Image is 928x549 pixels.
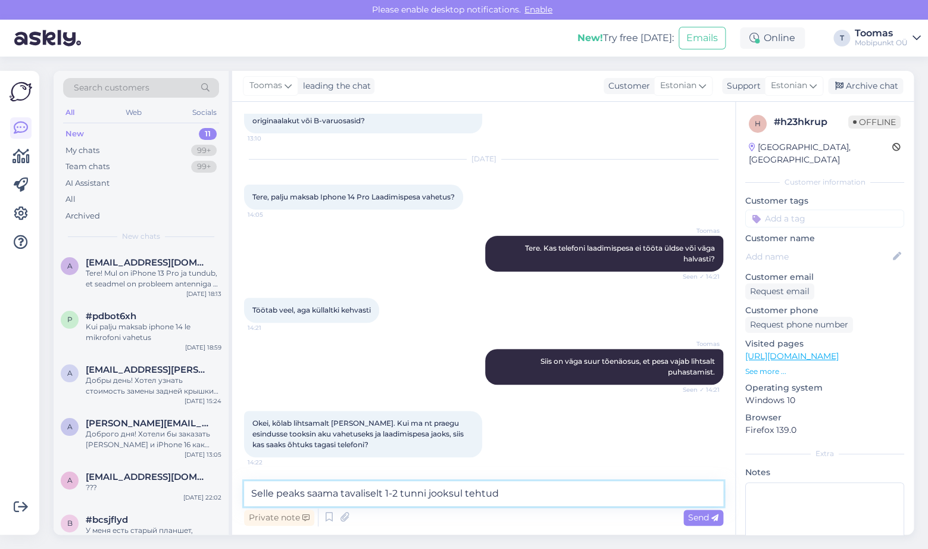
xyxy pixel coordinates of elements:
[540,357,717,376] span: Siis on väga suur tõenäosus, et pesa vajab lihtsalt puhastamist.
[855,38,908,48] div: Mobipunkt OÜ
[828,78,903,94] div: Archive chat
[252,305,371,314] span: Töötab veel, aga küllaltki kehvasti
[525,244,717,263] span: Tere. Kas telefoni laadimispesa ei tööta üldse või väga halvasti?
[248,210,292,219] span: 14:05
[745,466,904,479] p: Notes
[745,394,904,407] p: Windows 10
[67,315,73,324] span: p
[65,161,110,173] div: Team chats
[604,80,650,92] div: Customer
[771,79,807,92] span: Estonian
[249,79,282,92] span: Toomas
[86,364,210,375] span: alexei.katsman@gmail.com
[745,195,904,207] p: Customer tags
[745,411,904,424] p: Browser
[521,4,556,15] span: Enable
[86,322,221,343] div: Kui palju maksab iphone 14 le mikrofoni vahetus
[199,128,217,140] div: 11
[745,382,904,394] p: Operating system
[86,418,210,429] span: a.popova@blak-it.com
[86,525,221,547] div: У меня есть старый планшет, который работала, могу его я вам сдать и получить другой планшет со с...
[745,304,904,317] p: Customer phone
[67,369,73,378] span: a
[191,145,217,157] div: 99+
[749,141,892,166] div: [GEOGRAPHIC_DATA], [GEOGRAPHIC_DATA]
[67,422,73,431] span: a
[244,481,723,506] textarea: Selle peaks saama tavaliselt 1-2 tunni jooksul tehtud
[745,448,904,459] div: Extra
[67,476,73,485] span: a
[855,29,908,38] div: Toomas
[191,161,217,173] div: 99+
[65,194,76,205] div: All
[86,482,221,493] div: ???
[65,177,110,189] div: AI Assistant
[252,192,455,201] span: Tere, palju maksab Iphone 14 Pro Laadimispesa vahetus?
[745,338,904,350] p: Visited pages
[855,29,921,48] a: ToomasMobipunkt OÜ
[675,272,720,281] span: Seen ✓ 14:21
[86,257,210,268] span: akuznetsova347@gmail.com
[67,261,73,270] span: a
[745,232,904,245] p: Customer name
[86,311,136,322] span: #pdbot6xh
[248,323,292,332] span: 14:21
[745,317,853,333] div: Request phone number
[675,385,720,394] span: Seen ✓ 14:21
[745,351,839,361] a: [URL][DOMAIN_NAME]
[675,339,720,348] span: Toomas
[679,27,726,49] button: Emails
[86,268,221,289] div: Tere! Mul on iPhone 13 Pro ja tundub, et seadmel on probleem antenniga — mobiilne internet ei töö...
[722,80,761,92] div: Support
[183,493,221,502] div: [DATE] 22:02
[577,31,674,45] div: Try free [DATE]:
[740,27,805,49] div: Online
[745,283,814,300] div: Request email
[675,226,720,235] span: Toomas
[185,450,221,459] div: [DATE] 13:05
[86,375,221,397] div: Добры день! Хотел узнать стоимость замены задней крышки на IPhone 15 Pro (разбита вся крышка вклю...
[244,510,314,526] div: Private note
[745,177,904,188] div: Customer information
[74,82,149,94] span: Search customers
[248,458,292,467] span: 14:22
[86,429,221,450] div: Доброго дня! Хотели бы заказать [PERSON_NAME] и iPhone 16 как юридическое лицо, куда можно обрати...
[577,32,603,43] b: New!
[244,154,723,164] div: [DATE]
[774,115,848,129] div: # h23hkrup
[298,80,371,92] div: leading the chat
[745,424,904,436] p: Firefox 139.0
[185,397,221,405] div: [DATE] 15:24
[755,119,761,128] span: h
[86,514,128,525] span: #bcsjflyd
[745,210,904,227] input: Add a tag
[67,519,73,528] span: b
[252,419,465,449] span: Okei, kõlab lihtsamalt [PERSON_NAME]. Kui ma nt praegu esindusse tooksin aku vahetuseks ja laadim...
[746,250,890,263] input: Add name
[65,128,84,140] div: New
[190,105,219,120] div: Socials
[848,116,901,129] span: Offline
[660,79,696,92] span: Estonian
[10,80,32,103] img: Askly Logo
[745,366,904,377] p: See more ...
[688,512,718,523] span: Send
[123,105,144,120] div: Web
[248,134,292,143] span: 13:10
[833,30,850,46] div: T
[63,105,77,120] div: All
[745,271,904,283] p: Customer email
[65,210,100,222] div: Archived
[185,343,221,352] div: [DATE] 18:59
[86,472,210,482] span: andreimaleva@gmail.com
[186,289,221,298] div: [DATE] 18:13
[65,145,99,157] div: My chats
[122,231,160,242] span: New chats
